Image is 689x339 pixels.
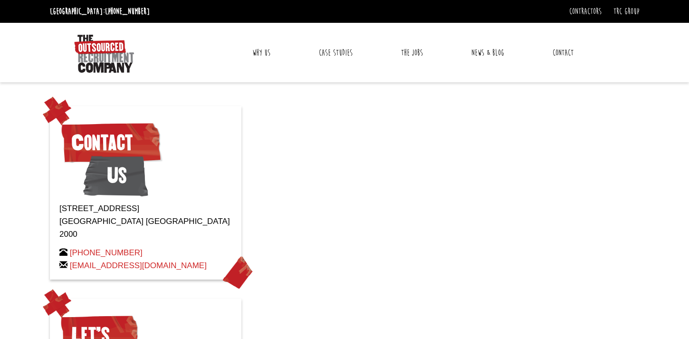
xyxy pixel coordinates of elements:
a: [PHONE_NUMBER] [105,6,150,17]
a: TRC Group [613,6,639,17]
a: [EMAIL_ADDRESS][DOMAIN_NAME] [70,261,207,270]
img: The Outsourced Recruitment Company [74,35,134,73]
a: News & Blog [464,41,511,65]
a: Case Studies [312,41,360,65]
a: Contact [545,41,581,65]
a: Why Us [245,41,278,65]
a: The Jobs [394,41,430,65]
a: Contractors [569,6,602,17]
li: [GEOGRAPHIC_DATA]: [48,4,152,19]
span: Us [83,152,148,199]
a: [PHONE_NUMBER] [70,248,143,257]
span: Contact [59,119,163,166]
p: [STREET_ADDRESS] [GEOGRAPHIC_DATA] [GEOGRAPHIC_DATA] 2000 [59,202,232,241]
